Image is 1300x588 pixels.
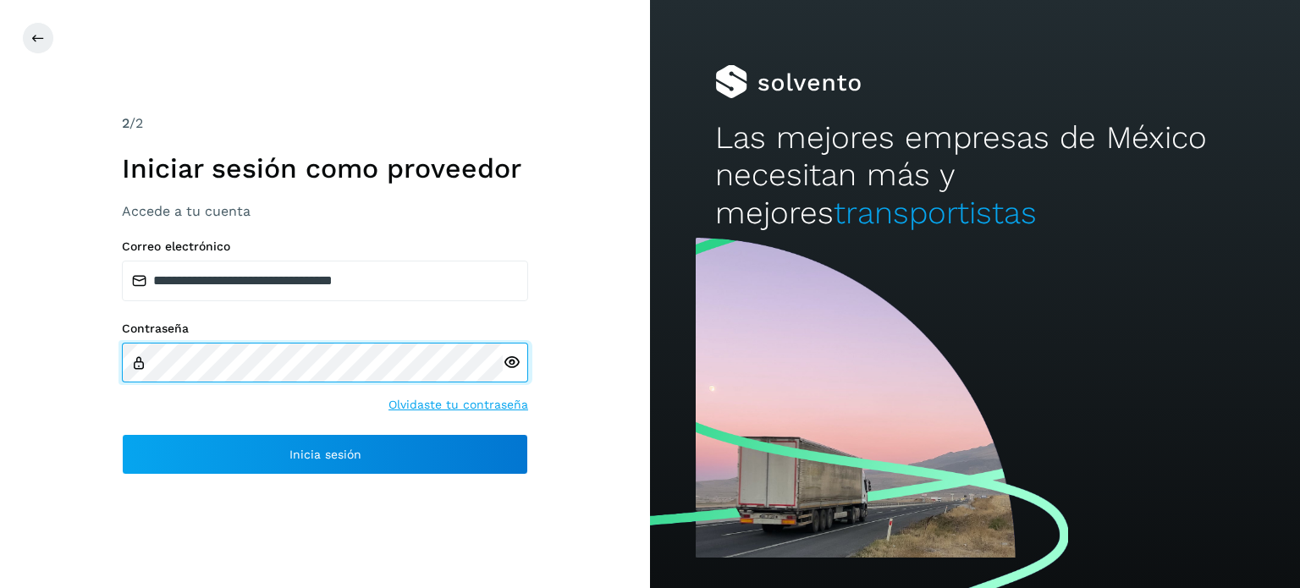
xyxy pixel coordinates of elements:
[122,239,528,254] label: Correo electrónico
[122,113,528,134] div: /2
[122,203,528,219] h3: Accede a tu cuenta
[715,119,1235,232] h2: Las mejores empresas de México necesitan más y mejores
[122,321,528,336] label: Contraseña
[834,195,1037,231] span: transportistas
[388,396,528,414] a: Olvidaste tu contraseña
[122,152,528,184] h1: Iniciar sesión como proveedor
[289,448,361,460] span: Inicia sesión
[122,115,129,131] span: 2
[122,434,528,475] button: Inicia sesión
